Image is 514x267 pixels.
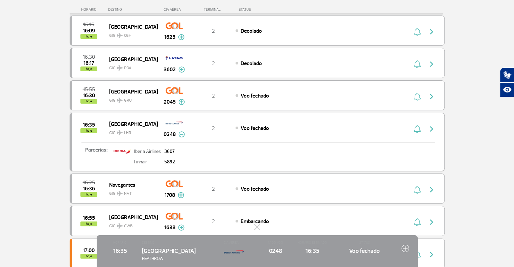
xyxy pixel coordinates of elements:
span: 2045 [164,98,176,106]
span: GIG [109,187,152,197]
span: 0248 [261,246,291,255]
span: Voo fechado [334,246,394,255]
img: destiny_airplane.svg [117,98,123,103]
span: STATUS [334,240,394,245]
span: hoje [80,66,97,71]
span: 2025-09-24 15:55:00 [83,87,95,92]
span: [GEOGRAPHIC_DATA] [109,22,152,31]
span: 2 [212,92,215,99]
img: mais-info-painel-voo.svg [178,192,184,198]
span: HORÁRIO [105,240,135,245]
span: 2025-09-24 16:17:00 [83,61,94,65]
span: [GEOGRAPHIC_DATA] [109,55,152,63]
span: GIG [109,61,152,71]
span: [GEOGRAPHIC_DATA] [109,119,152,128]
span: CGH [124,33,131,39]
span: LHR [124,130,131,136]
span: [GEOGRAPHIC_DATA] [109,213,152,221]
img: destiny_airplane.svg [117,33,123,38]
span: [GEOGRAPHIC_DATA] [109,87,152,96]
img: mais-info-painel-voo.svg [178,99,185,105]
span: DESTINO [142,240,217,245]
img: destiny_airplane.svg [117,130,123,135]
span: 2 [212,218,215,225]
span: hoje [80,34,97,39]
img: sino-painel-voo.svg [414,186,421,194]
span: 2025-09-24 16:36:00 [83,186,95,191]
span: hoje [80,221,97,226]
span: GIG [109,94,152,104]
p: 3607 [164,149,175,154]
span: NVT [124,191,132,197]
span: Voo fechado [241,186,269,192]
span: 1708 [165,191,175,199]
div: STATUS [235,7,290,12]
span: Embarcando [241,218,269,225]
img: sino-painel-voo.svg [414,125,421,133]
p: 5892 [164,160,175,164]
img: seta-direita-painel-voo.svg [427,186,436,194]
span: POA [124,65,131,71]
img: destiny_airplane.svg [117,223,123,229]
img: sino-painel-voo.svg [414,218,421,226]
span: 2025-09-24 16:35:00 [83,123,95,127]
span: 1625 [164,33,175,41]
div: HORÁRIO [72,7,108,12]
span: 3602 [164,65,176,74]
span: Voo fechado [241,125,269,132]
p: Finnair [134,160,161,164]
img: sino-painel-voo.svg [414,60,421,68]
div: DESTINO [108,7,157,12]
span: HEATHROW [142,256,217,262]
img: seta-direita-painel-voo.svg [427,60,436,68]
span: 1638 [164,223,175,232]
span: 2 [212,60,215,67]
span: 0248 [164,130,176,138]
span: hoje [80,99,97,104]
span: 16:35 [297,246,327,255]
p: Parcerias: [72,146,112,161]
span: GIG [109,126,152,136]
div: Plugin de acessibilidade da Hand Talk. [500,68,514,97]
span: 16:35 [105,246,135,255]
img: sino-painel-voo.svg [414,28,421,36]
span: 2 [212,28,215,34]
span: Decolado [241,60,262,67]
span: CWB [124,223,132,229]
span: 2025-09-24 16:30:54 [83,93,95,98]
span: 2 [212,125,215,132]
span: 2025-09-24 16:30:00 [83,55,95,59]
span: HORÁRIO ESTIMADO [297,240,327,245]
span: 2 [212,186,215,192]
span: [GEOGRAPHIC_DATA] [142,247,196,255]
span: 2025-09-24 16:55:00 [83,216,95,220]
span: hoje [80,192,97,197]
img: iberia.png [114,146,131,157]
span: 2025-09-24 16:25:00 [83,180,95,185]
img: seta-direita-painel-voo.svg [427,125,436,133]
img: destiny_airplane.svg [117,65,123,71]
span: Navegantes [109,180,152,189]
img: seta-direita-painel-voo.svg [427,218,436,226]
button: Abrir recursos assistivos. [500,82,514,97]
span: GIG [109,219,152,229]
span: CIA AÉREA [224,240,254,245]
div: CIA AÉREA [157,7,191,12]
img: sino-painel-voo.svg [414,92,421,101]
img: seta-direita-painel-voo.svg [427,92,436,101]
img: menos-info-painel-voo.svg [178,131,185,137]
span: Nº DO VOO [261,240,291,245]
img: mais-info-painel-voo.svg [178,224,185,231]
span: Voo fechado [241,92,269,99]
span: 2025-09-24 16:15:00 [83,22,94,27]
span: GIG [109,29,152,39]
button: Abrir tradutor de língua de sinais. [500,68,514,82]
div: TERMINAL [191,7,235,12]
span: GRU [124,98,132,104]
img: mais-info-painel-voo.svg [178,66,185,73]
span: 2025-09-24 16:09:00 [83,28,95,33]
span: hoje [80,128,97,133]
p: Iberia Airlines [134,149,161,154]
span: Decolado [241,28,262,34]
img: mais-info-painel-voo.svg [178,34,185,40]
